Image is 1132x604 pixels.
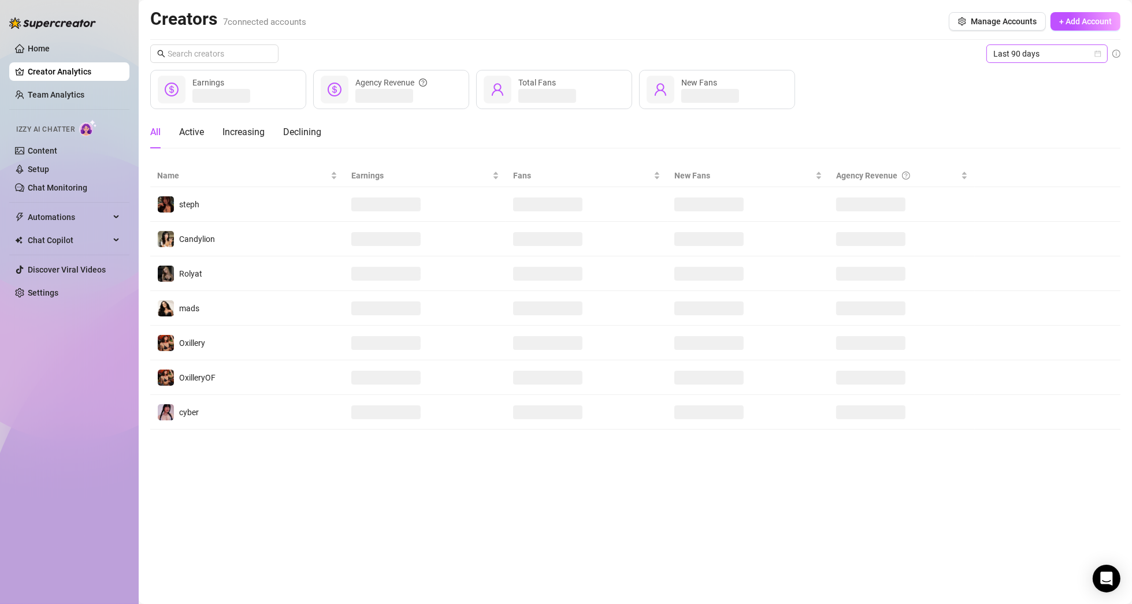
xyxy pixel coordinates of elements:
span: Fans [513,169,652,182]
div: All [150,125,161,139]
div: Increasing [222,125,265,139]
span: dollar-circle [328,83,342,96]
span: Oxillery [179,338,205,348]
span: search [157,50,165,58]
img: Chat Copilot [15,236,23,244]
div: Open Intercom Messenger [1093,565,1120,592]
span: question-circle [419,76,427,89]
img: cyber [158,404,174,420]
span: Automations [28,208,110,226]
th: Fans [506,165,668,187]
span: 7 connected accounts [223,17,306,27]
span: user [654,83,667,96]
span: dollar-circle [165,83,179,96]
h2: Creators [150,8,306,30]
th: Earnings [344,165,506,187]
a: Settings [28,288,58,297]
a: Creator Analytics [28,62,120,81]
span: Earnings [351,169,490,182]
img: Candylion [158,231,174,247]
span: New Fans [681,78,717,87]
a: Chat Monitoring [28,183,87,192]
a: Home [28,44,50,53]
a: Content [28,146,57,155]
button: Manage Accounts [949,12,1046,31]
button: + Add Account [1051,12,1120,31]
span: cyber [179,408,199,417]
span: Manage Accounts [971,17,1037,26]
div: Declining [283,125,321,139]
span: mads [179,304,199,313]
span: info-circle [1112,50,1120,58]
img: mads [158,300,174,316]
span: Candylion [179,234,215,244]
div: Agency Revenue [355,76,427,89]
span: calendar [1094,50,1101,57]
input: Search creators [168,47,262,60]
span: thunderbolt [15,212,24,222]
span: setting [958,17,966,25]
img: AI Chatter [79,120,97,136]
span: Name [157,169,328,182]
span: Earnings [192,78,224,87]
th: New Fans [667,165,829,187]
a: Team Analytics [28,90,84,99]
span: user [491,83,504,96]
a: Discover Viral Videos [28,265,106,274]
img: OxilleryOF [158,370,174,386]
img: Rolyat [158,266,174,282]
span: Rolyat [179,269,202,278]
div: Active [179,125,204,139]
span: New Fans [674,169,813,182]
img: Oxillery [158,335,174,351]
img: steph [158,196,174,212]
span: Last 90 days [993,45,1101,62]
span: Chat Copilot [28,231,110,249]
th: Name [150,165,344,187]
div: Agency Revenue [836,169,959,182]
span: Total Fans [518,78,556,87]
span: question-circle [902,169,910,182]
span: steph [179,200,199,209]
img: logo-BBDzfeDw.svg [9,17,96,29]
a: Setup [28,165,49,174]
span: + Add Account [1059,17,1112,26]
span: OxilleryOF [179,373,216,382]
span: Izzy AI Chatter [16,124,75,135]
